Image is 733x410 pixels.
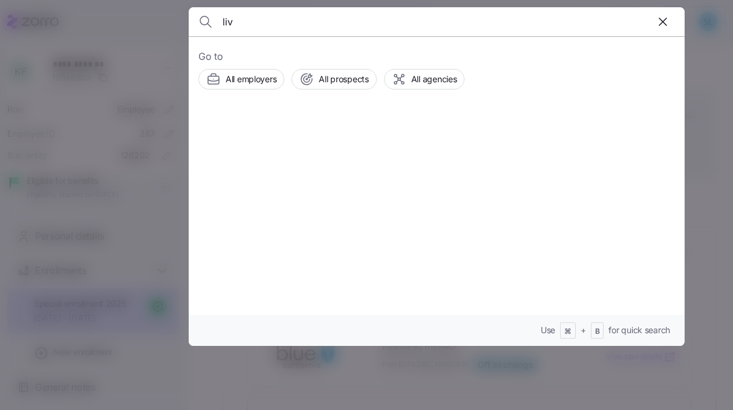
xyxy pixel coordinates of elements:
span: for quick search [608,324,670,336]
span: All agencies [411,73,457,85]
span: ⌘ [564,327,572,337]
span: B [595,327,600,337]
span: + [581,324,586,336]
button: All prospects [292,69,376,89]
button: All agencies [384,69,465,89]
span: All prospects [319,73,368,85]
span: All employers [226,73,276,85]
span: Go to [198,49,675,64]
button: All employers [198,69,284,89]
span: Use [541,324,555,336]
